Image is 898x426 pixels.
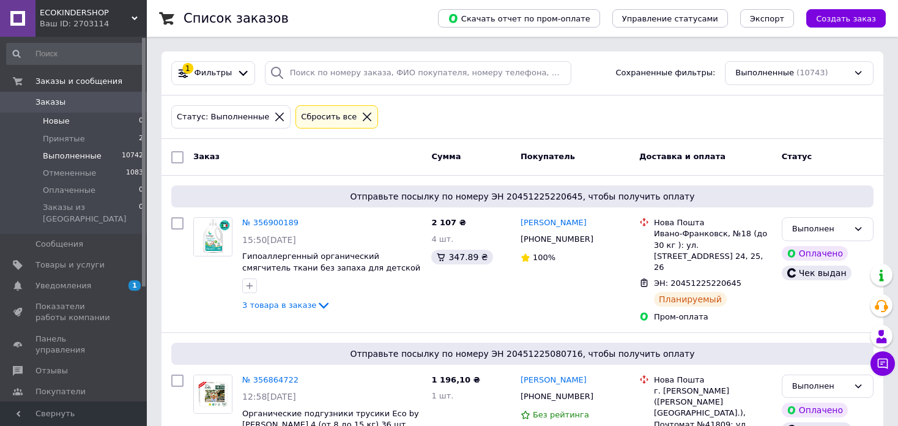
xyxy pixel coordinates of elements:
span: Заказ [193,152,220,161]
span: Управление статусами [622,14,718,23]
span: 3 товара в заказе [242,301,316,310]
a: Гипоаллергенный органический cмягчитель ткани без запаха для детской одежды Ecolunes,1000 мл [242,252,420,283]
span: 4 шт. [431,234,453,244]
span: Доставка и оплата [639,152,725,161]
span: 0 [139,185,143,196]
span: 15:50[DATE] [242,235,296,245]
span: Без рейтинга [533,410,589,419]
div: Ваш ID: 2703114 [40,18,147,29]
div: Нова Пошта [654,217,772,228]
span: 1083 [126,168,143,179]
span: Экспорт [750,14,784,23]
a: Фото товару [193,375,232,414]
span: 1 [128,280,141,291]
button: Создать заказ [806,9,886,28]
span: Заказы из [GEOGRAPHIC_DATA] [43,202,139,224]
a: Фото товару [193,217,232,256]
img: Фото товару [194,375,232,413]
span: (10743) [796,68,828,77]
span: 12:58[DATE] [242,392,296,402]
div: Сбросить все [299,111,359,124]
a: [PERSON_NAME] [521,375,587,386]
input: Поиск [6,43,144,65]
div: Статус: Выполненные [174,111,272,124]
span: 2 [139,133,143,144]
div: [PHONE_NUMBER] [518,231,596,247]
span: Отмененные [43,168,96,179]
h1: Список заказов [184,11,289,26]
span: Покупатели [35,386,86,397]
div: Ивано-Франковск, №18 (до 30 кг ): ул. [STREET_ADDRESS] 24, 25, 26 [654,228,772,273]
span: Сообщения [35,239,83,250]
span: Новые [43,116,70,127]
span: 2 107 ₴ [431,218,466,227]
div: Планируемый [654,292,727,307]
span: 1 шт. [431,391,453,400]
span: 0 [139,202,143,224]
span: 100% [533,253,555,262]
span: Отправьте посылку по номеру ЭН 20451225220645, чтобы получить оплату [176,190,869,203]
a: 3 товара в заказе [242,301,331,310]
button: Чат с покупателем [870,351,895,376]
button: Управление статусами [612,9,728,28]
div: Оплачено [782,246,848,261]
a: [PERSON_NAME] [521,217,587,229]
div: Чек выдан [782,266,852,280]
button: Скачать отчет по пром-оплате [438,9,600,28]
div: 1 [182,63,193,74]
span: Скачать отчет по пром-оплате [448,13,590,24]
span: ЭН: 20451225220645 [654,278,741,288]
span: Отзывы [35,365,68,376]
span: Показатели работы компании [35,301,113,323]
span: 1 196,10 ₴ [431,375,480,384]
span: Выполненные [43,151,102,162]
span: 10742 [122,151,143,162]
span: Создать заказ [816,14,876,23]
span: Оплаченные [43,185,95,196]
span: Сохраненные фильтры: [616,67,716,79]
span: Статус [782,152,812,161]
img: Фото товару [194,218,232,256]
a: № 356864722 [242,375,299,384]
span: Покупатель [521,152,575,161]
div: 347.89 ₴ [431,250,492,264]
span: Отправьте посылку по номеру ЭН 20451225080716, чтобы получить оплату [176,348,869,360]
span: Сумма [431,152,461,161]
span: 0 [139,116,143,127]
span: Товары и услуги [35,260,105,271]
div: Пром-оплата [654,312,772,323]
span: Выполненные [735,67,794,79]
div: Оплачено [782,403,848,417]
button: Экспорт [740,9,794,28]
span: Фильтры [195,67,232,79]
span: Заказы и сообщения [35,76,122,87]
a: № 356900189 [242,218,299,227]
span: Принятые [43,133,85,144]
input: Поиск по номеру заказа, ФИО покупателя, номеру телефона, Email, номеру накладной [265,61,571,85]
div: [PHONE_NUMBER] [518,389,596,405]
div: Выполнен [792,223,848,236]
a: Создать заказ [794,13,886,23]
div: Выполнен [792,380,848,393]
span: Уведомления [35,280,91,291]
span: Панель управления [35,334,113,356]
span: ECOKINDERSHOP [40,7,132,18]
span: Заказы [35,97,65,108]
div: Нова Пошта [654,375,772,386]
